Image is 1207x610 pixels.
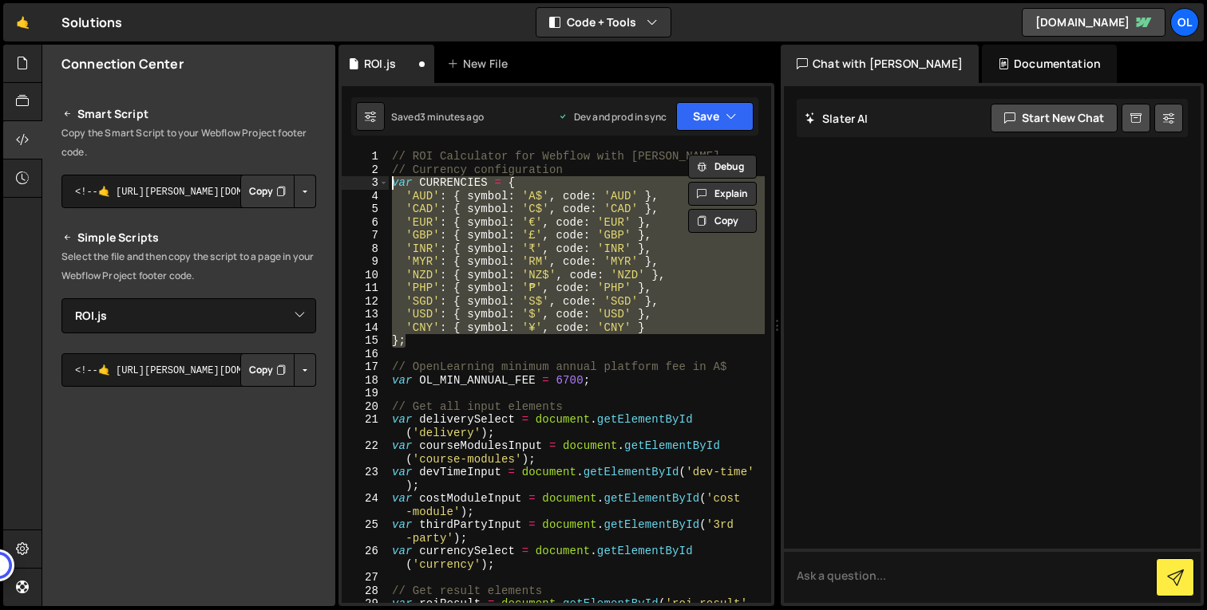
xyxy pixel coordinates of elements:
button: Debug [688,155,757,179]
button: Save [676,102,754,131]
a: OL [1170,8,1199,37]
div: Button group with nested dropdown [240,353,316,387]
h2: Slater AI [805,111,869,126]
div: 8 [342,242,389,256]
div: 6 [342,216,389,230]
button: Copy [240,175,295,208]
div: 19 [342,387,389,400]
h2: Smart Script [61,104,316,124]
div: 3 minutes ago [420,110,484,124]
div: 24 [342,492,389,518]
div: Solutions [61,13,122,32]
div: 15 [342,334,389,348]
div: 22 [342,439,389,466]
div: 18 [342,374,389,388]
p: Copy the Smart Script to your Webflow Project footer code. [61,124,316,162]
div: 1 [342,150,389,163]
div: Chat with [PERSON_NAME] [781,45,979,83]
div: ROI.js [364,56,396,72]
div: 9 [342,255,389,269]
div: 26 [342,545,389,571]
div: 28 [342,584,389,598]
div: 13 [342,308,389,321]
div: 14 [342,321,389,335]
div: New File [447,56,514,72]
button: Code + Tools [536,8,671,37]
div: 20 [342,400,389,414]
div: 10 [342,269,389,282]
div: 7 [342,229,389,242]
div: 16 [342,348,389,361]
textarea: <!--🤙 [URL][PERSON_NAME][DOMAIN_NAME]> <script>document.addEventListener("DOMContentLoaded", func... [61,353,316,387]
div: 12 [342,295,389,309]
h2: Simple Scripts [61,228,316,247]
div: 23 [342,466,389,492]
div: 25 [342,518,389,545]
div: 2 [342,163,389,177]
iframe: YouTube video player [61,413,318,557]
h2: Connection Center [61,55,184,73]
div: 4 [342,190,389,203]
div: Documentation [982,45,1117,83]
div: 11 [342,281,389,295]
button: Explain [688,182,757,206]
div: Dev and prod in sync [558,110,667,124]
div: 3 [342,176,389,190]
div: 5 [342,203,389,216]
button: Copy [240,353,295,387]
div: Saved [391,110,484,124]
p: Select the file and then copy the script to a page in your Webflow Project footer code. [61,247,316,285]
a: 🤙 [3,3,42,41]
button: Copy [688,209,757,233]
textarea: <!--🤙 [URL][PERSON_NAME][DOMAIN_NAME]> <script>document.addEventListener("DOMContentLoaded", func... [61,175,316,208]
div: Button group with nested dropdown [240,175,316,208]
div: 27 [342,571,389,584]
div: 21 [342,413,389,439]
div: 17 [342,360,389,374]
a: [DOMAIN_NAME] [1022,8,1165,37]
button: Start new chat [991,104,1118,132]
